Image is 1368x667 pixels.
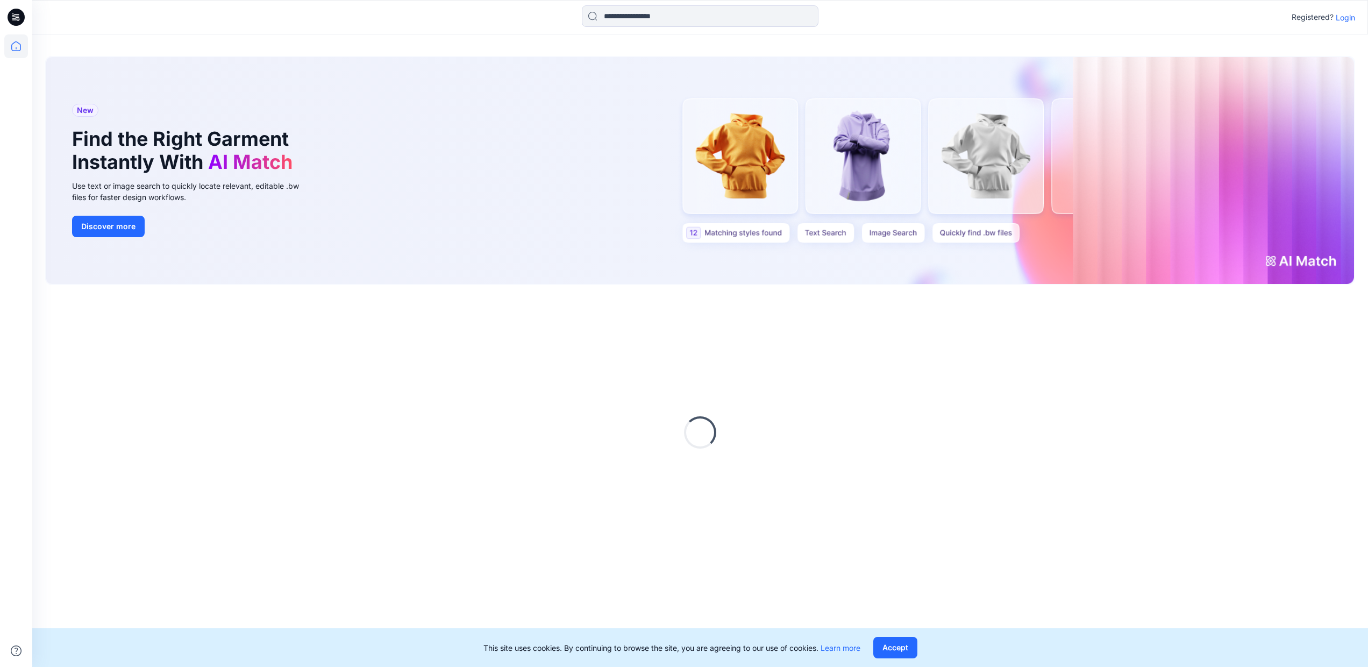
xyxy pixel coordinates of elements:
[1336,12,1355,23] p: Login
[72,127,298,174] h1: Find the Right Garment Instantly With
[77,104,94,117] span: New
[208,150,293,174] span: AI Match
[72,216,145,237] button: Discover more
[873,637,917,658] button: Accept
[1292,11,1334,24] p: Registered?
[72,180,314,203] div: Use text or image search to quickly locate relevant, editable .bw files for faster design workflows.
[821,643,860,652] a: Learn more
[483,642,860,654] p: This site uses cookies. By continuing to browse the site, you are agreeing to our use of cookies.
